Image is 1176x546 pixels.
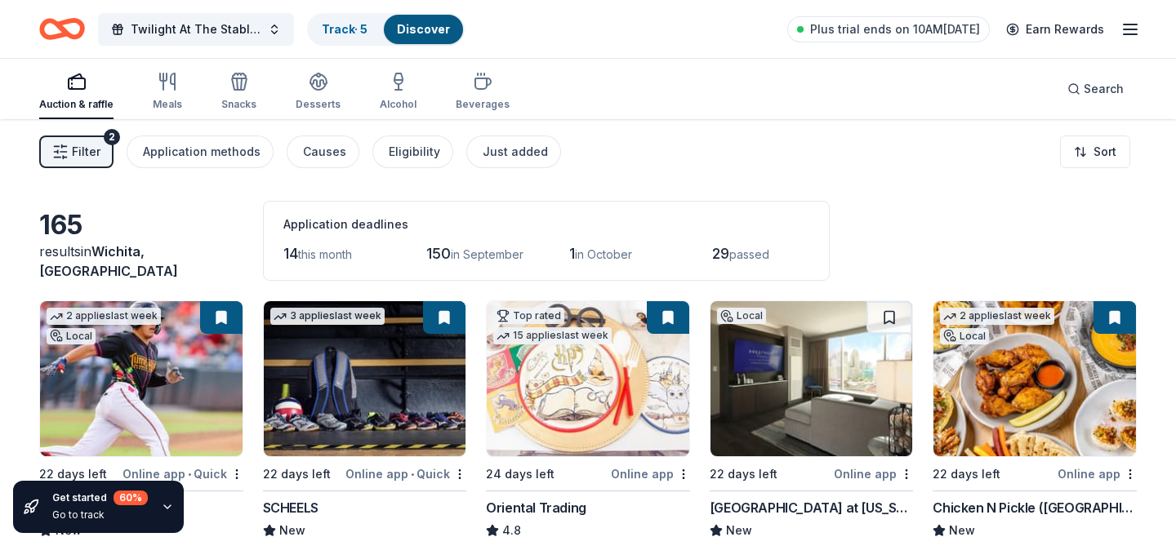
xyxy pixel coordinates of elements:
[933,498,1137,517] div: Chicken N Pickle ([GEOGRAPHIC_DATA])
[270,308,385,325] div: 3 applies last week
[104,129,120,145] div: 2
[307,13,465,46] button: Track· 5Discover
[426,245,451,262] span: 150
[98,13,294,46] button: Twilight At The Stables
[466,135,561,168] button: Just added
[283,215,809,234] div: Application deadlines
[303,142,346,162] div: Causes
[569,245,575,262] span: 1
[933,464,1000,484] div: 22 days left
[153,98,182,111] div: Meals
[221,98,256,111] div: Snacks
[296,65,341,119] button: Desserts
[296,98,341,111] div: Desserts
[726,521,752,540] span: New
[710,301,913,456] img: Image for Hollywood Casino at Kansas Speedway
[389,142,440,162] div: Eligibility
[717,308,766,324] div: Local
[710,464,777,484] div: 22 days left
[47,308,161,325] div: 2 applies last week
[575,247,632,261] span: in October
[493,308,564,324] div: Top rated
[456,98,510,111] div: Beverages
[263,464,331,484] div: 22 days left
[39,135,114,168] button: Filter2
[1094,142,1116,162] span: Sort
[322,22,367,36] a: Track· 5
[114,491,148,505] div: 60 %
[411,468,414,481] span: •
[221,65,256,119] button: Snacks
[611,464,690,484] div: Online app
[263,498,318,517] div: SCHEELS
[72,142,100,162] span: Filter
[39,98,114,111] div: Auction & raffle
[940,308,1054,325] div: 2 applies last week
[834,464,913,484] div: Online app
[486,464,555,484] div: 24 days left
[279,521,305,540] span: New
[39,10,85,48] a: Home
[131,20,261,39] span: Twilight At The Stables
[39,209,243,242] div: 165
[143,142,261,162] div: Application methods
[933,301,1136,456] img: Image for Chicken N Pickle (Wichita)
[397,22,450,36] a: Discover
[47,328,96,344] div: Local
[787,16,990,42] a: Plus trial ends on 10AM[DATE]
[1054,73,1137,105] button: Search
[712,245,729,262] span: 29
[949,521,975,540] span: New
[39,243,178,279] span: Wichita, [GEOGRAPHIC_DATA]
[486,498,586,517] div: Oriental Trading
[810,20,980,39] span: Plus trial ends on 10AM[DATE]
[39,242,243,281] div: results
[502,521,521,540] span: 4.8
[39,464,107,484] div: 22 days left
[996,15,1114,44] a: Earn Rewards
[710,498,914,517] div: [GEOGRAPHIC_DATA] at [US_STATE][GEOGRAPHIC_DATA]
[39,243,178,279] span: in
[372,135,453,168] button: Eligibility
[264,301,466,456] img: Image for SCHEELS
[729,247,769,261] span: passed
[287,135,359,168] button: Causes
[1084,79,1124,99] span: Search
[483,142,548,162] div: Just added
[487,301,689,456] img: Image for Oriental Trading
[283,245,298,262] span: 14
[493,327,612,344] div: 15 applies last week
[153,65,182,119] button: Meals
[380,65,416,119] button: Alcohol
[1058,464,1137,484] div: Online app
[940,328,989,344] div: Local
[52,491,148,505] div: Get started
[122,464,243,484] div: Online app Quick
[127,135,274,168] button: Application methods
[40,301,243,456] img: Image for Wichita Wind Surge
[451,247,523,261] span: in September
[298,247,352,261] span: this month
[1060,135,1130,168] button: Sort
[345,464,466,484] div: Online app Quick
[456,65,510,119] button: Beverages
[380,98,416,111] div: Alcohol
[39,65,114,119] button: Auction & raffle
[52,508,148,522] div: Go to track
